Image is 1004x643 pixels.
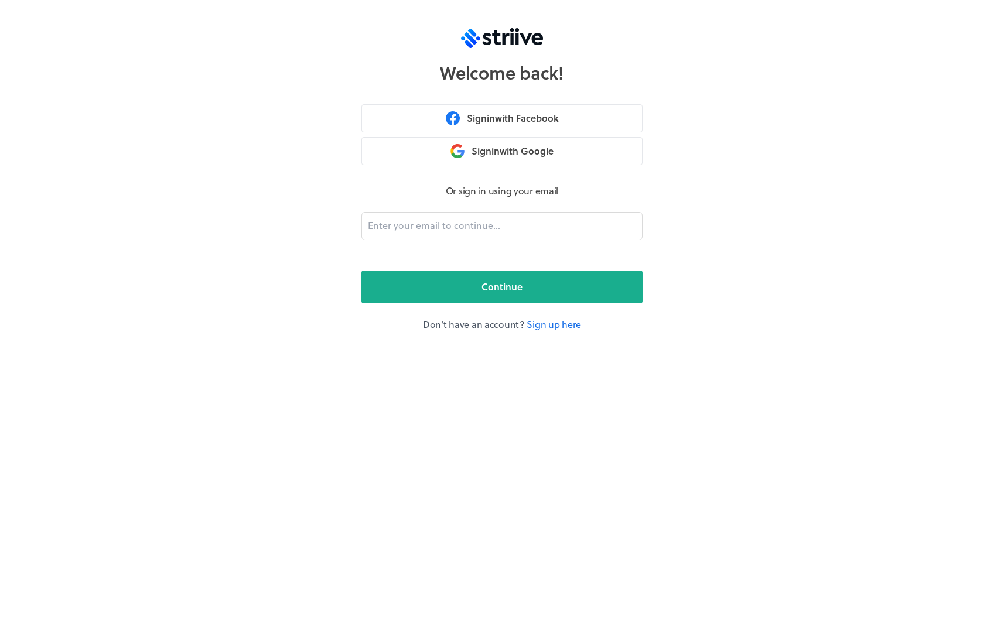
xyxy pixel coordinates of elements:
[361,271,643,303] button: Continue
[440,62,564,83] h1: Welcome back!
[361,184,643,198] p: Or sign in using your email
[527,317,581,331] a: Sign up here
[361,212,643,240] input: Enter your email to continue...
[481,280,523,294] span: Continue
[361,317,643,331] p: Don't have an account?
[361,137,643,165] button: Signinwith Google
[361,104,643,132] button: Signinwith Facebook
[461,28,543,48] img: logo-trans.svg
